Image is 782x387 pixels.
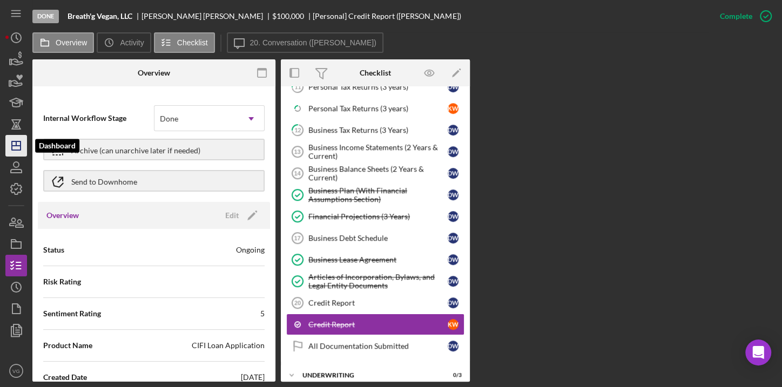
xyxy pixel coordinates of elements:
button: Activity [97,32,151,53]
span: Sentiment Rating [43,308,101,319]
div: Business Debt Schedule [308,234,448,242]
label: Overview [56,38,87,47]
div: [DATE] [241,372,265,383]
div: D W [448,211,459,222]
div: Credit Report [308,298,448,307]
b: Breath'g Vegan, LLC [68,12,132,21]
a: Business Lease AgreementDW [286,249,464,270]
div: D W [448,189,459,200]
div: D W [448,254,459,265]
span: Internal Workflow Stage [43,113,154,124]
div: Complete [720,5,752,27]
a: 17Business Debt ScheduleDW [286,227,464,249]
div: D W [448,297,459,308]
div: All Documentation Submitted [308,342,448,350]
a: All Documentation SubmittedDW [286,335,464,357]
div: Done [32,10,59,23]
div: Business Plan (With Financial Assumptions Section) [308,186,448,203]
tspan: 12 [294,126,301,133]
label: Activity [120,38,144,47]
button: Edit [219,207,261,223]
a: Personal Tax Returns (3 years)KW [286,98,464,119]
div: CIFI Loan Application [192,340,265,351]
div: Articles of Incorporation, Bylaws, and Legal Entity Documents [308,273,448,290]
a: Articles of Incorporation, Bylaws, and Legal Entity DocumentsDW [286,270,464,292]
div: Financial Projections (3 Years) [308,212,448,221]
text: VG [12,368,20,374]
button: 20. Conversation ([PERSON_NAME]) [227,32,383,53]
div: K W [448,103,459,114]
span: Created Date [43,372,87,383]
div: D W [448,146,459,157]
div: Checklist [360,69,391,77]
div: Edit [225,207,239,223]
div: Done [160,114,178,123]
div: Send to Downhome [71,171,137,191]
div: Personal Tax Returns (3 years) [308,104,448,113]
div: D W [448,233,459,243]
div: K W [448,319,459,330]
div: Ongoing [236,245,265,255]
a: 12Business Tax Returns (3 Years)DW [286,119,464,141]
tspan: 14 [294,170,301,176]
button: Send to Downhome [43,170,265,192]
tspan: 17 [294,235,300,241]
h3: Overview [46,210,79,221]
div: Credit Report [308,320,448,329]
a: Credit ReportKW [286,314,464,335]
div: Business Income Statements (2 Years & Current) [308,143,448,160]
div: Overview [138,69,170,77]
a: 11Personal Tax Returns (3 years)DW [286,76,464,98]
a: Business Plan (With Financial Assumptions Section)DW [286,184,464,206]
button: Overview [32,32,94,53]
label: 20. Conversation ([PERSON_NAME]) [250,38,376,47]
span: Product Name [43,340,92,351]
span: Risk Rating [43,276,81,287]
div: D W [448,341,459,351]
div: 5 [260,308,265,319]
div: 0 / 3 [442,372,462,378]
tspan: 20 [294,300,301,306]
span: Status [43,245,64,255]
label: Checklist [177,38,208,47]
div: [PERSON_NAME] [PERSON_NAME] [141,12,272,21]
div: Open Intercom Messenger [745,340,771,365]
div: D W [448,125,459,135]
button: Archive (can unarchive later if needed) [43,139,265,160]
div: D W [448,276,459,287]
div: D W [448,168,459,179]
div: Underwriting [302,372,435,378]
div: Business Tax Returns (3 Years) [308,126,448,134]
div: Business Lease Agreement [308,255,448,264]
button: Complete [709,5,777,27]
div: Business Balance Sheets (2 Years & Current) [308,165,448,182]
div: Archive (can unarchive later if needed) [71,140,200,159]
a: Financial Projections (3 Years)DW [286,206,464,227]
a: 20Credit ReportDW [286,292,464,314]
div: [Personal] Credit Report ([PERSON_NAME]) [313,12,461,21]
tspan: 13 [294,148,300,155]
div: D W [448,82,459,92]
a: 13Business Income Statements (2 Years & Current)DW [286,141,464,162]
button: VG [5,360,27,382]
div: $100,000 [272,12,304,21]
div: Personal Tax Returns (3 years) [308,83,448,91]
a: 14Business Balance Sheets (2 Years & Current)DW [286,162,464,184]
button: Checklist [154,32,215,53]
tspan: 11 [294,83,301,90]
